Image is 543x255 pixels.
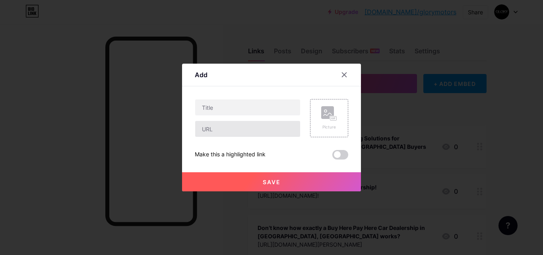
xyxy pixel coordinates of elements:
[321,124,337,130] div: Picture
[263,179,281,185] span: Save
[195,70,208,80] div: Add
[195,121,300,137] input: URL
[182,172,361,191] button: Save
[195,99,300,115] input: Title
[195,150,266,160] div: Make this a highlighted link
